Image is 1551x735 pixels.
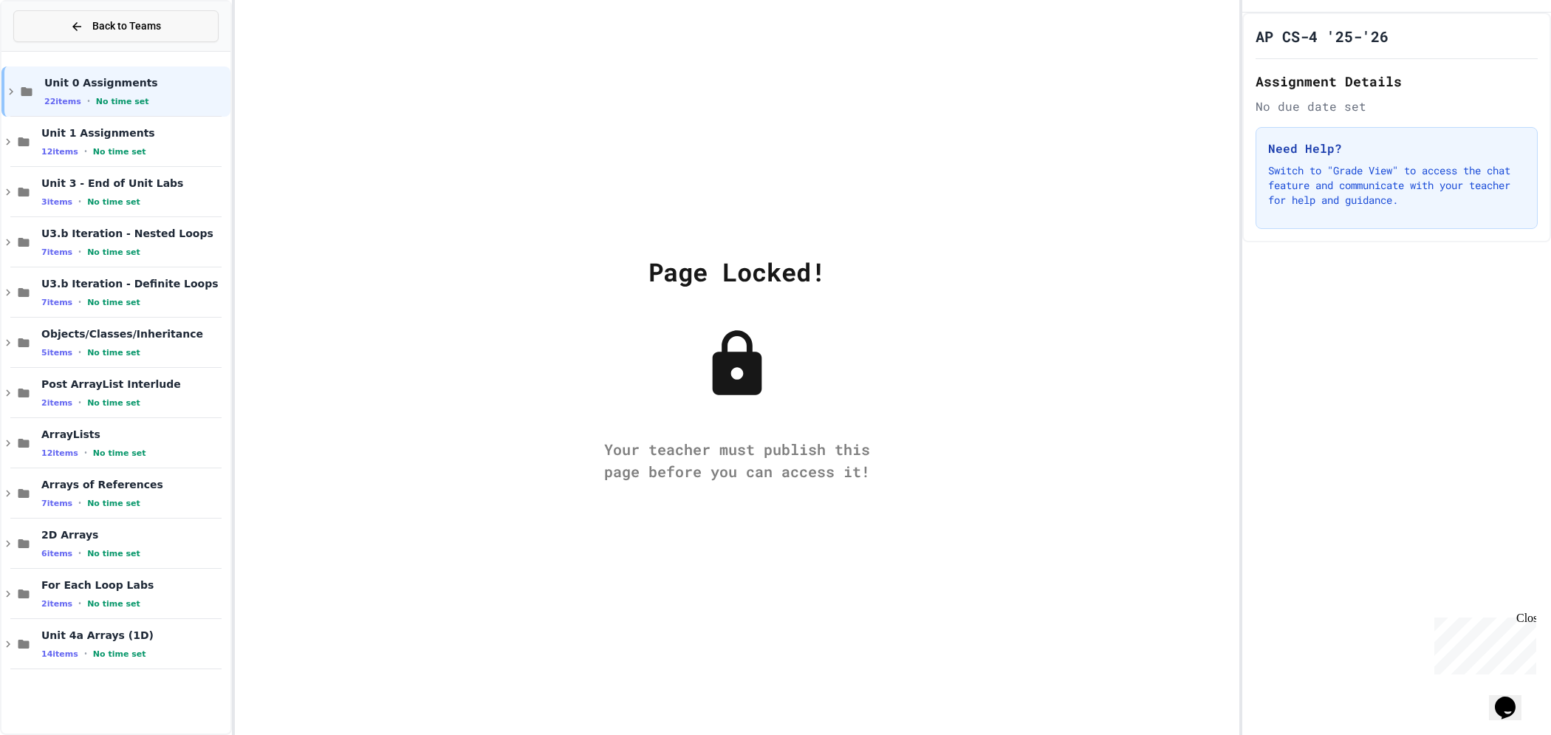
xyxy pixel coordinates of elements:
[78,598,81,609] span: •
[41,197,72,207] span: 3 items
[41,227,227,240] span: U3.b Iteration - Nested Loops
[41,629,227,642] span: Unit 4a Arrays (1D)
[87,398,140,408] span: No time set
[41,247,72,257] span: 7 items
[87,499,140,508] span: No time set
[13,10,219,42] button: Back to Teams
[41,428,227,441] span: ArrayLists
[1428,612,1536,674] iframe: chat widget
[1268,163,1525,208] p: Switch to "Grade View" to access the chat feature and communicate with your teacher for help and ...
[1489,676,1536,720] iframe: chat widget
[41,499,72,508] span: 7 items
[41,578,227,592] span: For Each Loop Labs
[6,6,102,94] div: Chat with us now!Close
[41,478,227,491] span: Arrays of References
[41,147,78,157] span: 12 items
[87,95,90,107] span: •
[93,147,146,157] span: No time set
[648,253,826,290] div: Page Locked!
[44,97,81,106] span: 22 items
[41,398,72,408] span: 2 items
[41,377,227,391] span: Post ArrayList Interlude
[78,196,81,208] span: •
[78,346,81,358] span: •
[87,298,140,307] span: No time set
[1256,26,1389,47] h1: AP CS-4 '25-'26
[78,547,81,559] span: •
[84,648,87,660] span: •
[41,448,78,458] span: 12 items
[78,246,81,258] span: •
[87,197,140,207] span: No time set
[41,649,78,659] span: 14 items
[84,146,87,157] span: •
[1256,71,1538,92] h2: Assignment Details
[87,599,140,609] span: No time set
[87,247,140,257] span: No time set
[78,296,81,308] span: •
[41,177,227,190] span: Unit 3 - End of Unit Labs
[1268,140,1525,157] h3: Need Help?
[92,18,161,34] span: Back to Teams
[44,76,227,89] span: Unit 0 Assignments
[93,448,146,458] span: No time set
[41,327,227,341] span: Objects/Classes/Inheritance
[41,528,227,541] span: 2D Arrays
[87,549,140,558] span: No time set
[1256,98,1538,115] div: No due date set
[41,277,227,290] span: U3.b Iteration - Definite Loops
[41,298,72,307] span: 7 items
[41,599,72,609] span: 2 items
[87,348,140,358] span: No time set
[96,97,149,106] span: No time set
[41,348,72,358] span: 5 items
[41,126,227,140] span: Unit 1 Assignments
[78,497,81,509] span: •
[589,438,885,482] div: Your teacher must publish this page before you can access it!
[78,397,81,408] span: •
[41,549,72,558] span: 6 items
[93,649,146,659] span: No time set
[84,447,87,459] span: •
